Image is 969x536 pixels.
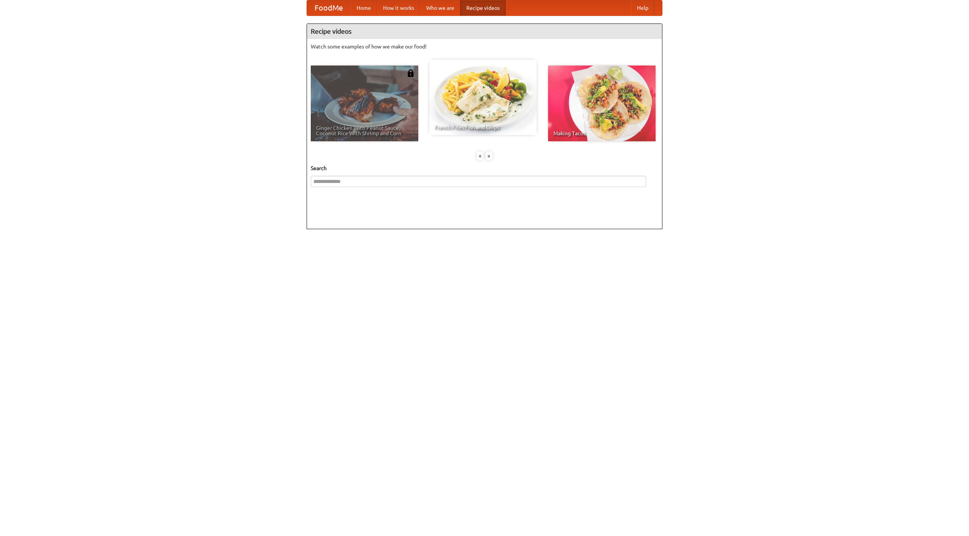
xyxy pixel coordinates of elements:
img: 483408.png [407,69,414,77]
a: French Fries Fish and Chips [429,59,537,135]
a: How it works [377,0,420,16]
a: Help [631,0,654,16]
div: « [477,151,483,161]
p: Watch some examples of how we make our food! [311,43,658,50]
a: Recipe videos [460,0,506,16]
a: FoodMe [307,0,351,16]
a: Who we are [420,0,460,16]
a: Home [351,0,377,16]
span: French Fries Fish and Chips [435,125,531,130]
a: Making Tacos [548,66,656,141]
h4: Recipe videos [307,24,662,39]
h5: Search [311,164,658,172]
span: Making Tacos [553,131,650,136]
div: » [486,151,492,161]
